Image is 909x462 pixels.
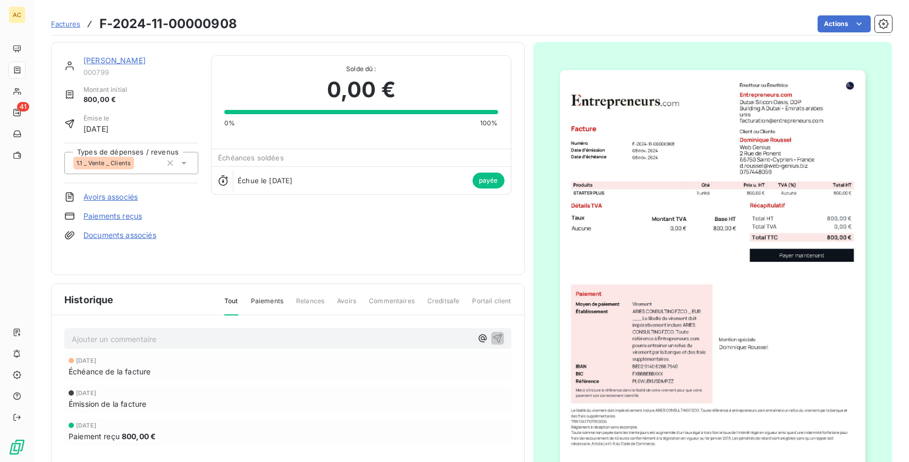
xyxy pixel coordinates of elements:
[218,153,284,162] span: Échéances soldées
[480,118,498,128] span: 100%
[77,160,131,166] span: 1.1 _ Vente _ Clients
[83,95,127,105] span: 800,00 €
[327,74,395,106] span: 0,00 €
[69,398,146,409] span: Émission de la facture
[473,173,504,189] span: payée
[76,390,96,396] span: [DATE]
[83,230,156,241] a: Documents associés
[9,439,26,456] img: Logo LeanPay
[251,296,283,314] span: Paiements
[64,293,114,307] span: Historique
[122,431,156,442] span: 800,00 €
[472,296,511,314] span: Portail client
[9,104,25,121] a: 41
[873,426,898,451] iframe: Intercom live chat
[224,118,235,128] span: 0%
[51,20,80,28] span: Factures
[818,15,871,32] button: Actions
[83,85,127,95] span: Montant initial
[51,19,80,29] a: Factures
[296,296,324,314] span: Relances
[238,176,292,185] span: Échue le [DATE]
[69,366,150,377] span: Échéance de la facture
[17,102,29,112] span: 41
[9,6,26,23] div: AC
[224,64,498,74] span: Solde dû :
[83,211,142,221] a: Paiements reçus
[337,296,356,314] span: Avoirs
[83,56,146,65] a: [PERSON_NAME]
[76,422,96,429] span: [DATE]
[76,357,96,364] span: [DATE]
[83,192,138,202] a: Avoirs associés
[83,114,109,123] span: Émise le
[427,296,460,314] span: Creditsafe
[83,123,109,134] span: [DATE]
[69,431,120,442] span: Paiement reçu
[99,14,237,33] h3: F-2024-11-00000908
[369,296,415,314] span: Commentaires
[224,296,238,315] span: Tout
[83,68,198,76] span: 000799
